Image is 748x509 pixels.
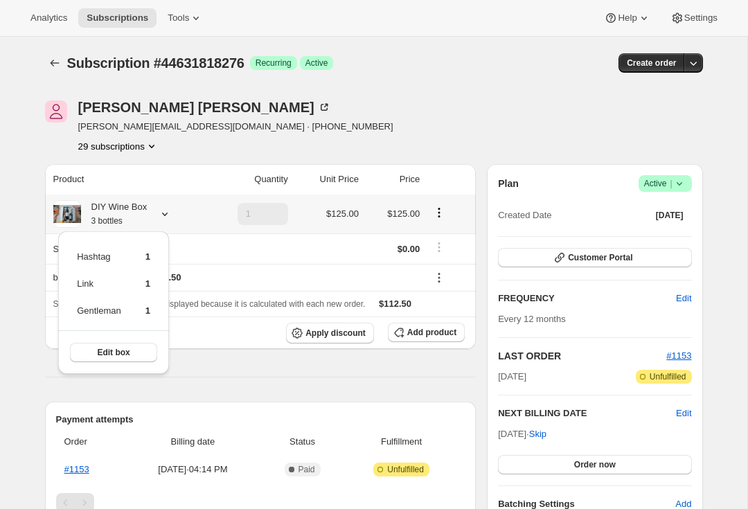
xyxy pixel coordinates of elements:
[78,120,393,134] span: [PERSON_NAME][EMAIL_ADDRESS][DOMAIN_NAME] · [PHONE_NUMBER]
[204,164,292,195] th: Quantity
[53,299,366,309] span: Sales tax (if applicable) is not displayed because it is calculated with each new order.
[299,464,315,475] span: Paid
[56,427,123,457] th: Order
[70,343,157,362] button: Edit box
[45,100,67,123] span: Emily Yuhas
[256,57,292,69] span: Recurring
[670,178,672,189] span: |
[627,57,676,69] span: Create order
[498,314,566,324] span: Every 12 months
[45,233,204,264] th: Shipping
[56,413,465,427] h2: Payment attempts
[676,407,691,420] button: Edit
[379,298,411,309] span: $112.50
[668,287,700,310] button: Edit
[81,200,148,228] div: DIY Wine Box
[618,12,636,24] span: Help
[498,208,551,222] span: Created Date
[656,210,684,221] span: [DATE]
[305,328,366,339] span: Apply discount
[684,12,718,24] span: Settings
[498,349,666,363] h2: LAST ORDER
[45,53,64,73] button: Subscriptions
[145,305,150,316] span: 1
[407,327,456,338] span: Add product
[267,435,338,449] span: Status
[568,252,632,263] span: Customer Portal
[346,435,456,449] span: Fulfillment
[76,249,122,275] td: Hashtag
[67,55,244,71] span: Subscription #44631818276
[78,139,159,153] button: Product actions
[618,53,684,73] button: Create order
[574,459,616,470] span: Order now
[22,8,75,28] button: Analytics
[498,292,676,305] h2: FREQUENCY
[64,464,89,474] a: #1153
[428,205,450,220] button: Product actions
[498,429,546,439] span: [DATE] ·
[292,164,363,195] th: Unit Price
[326,208,359,219] span: $125.00
[428,240,450,255] button: Shipping actions
[159,8,211,28] button: Tools
[648,206,692,225] button: [DATE]
[76,276,122,302] td: Link
[387,208,420,219] span: $125.00
[498,248,691,267] button: Customer Portal
[596,8,659,28] button: Help
[305,57,328,69] span: Active
[662,8,726,28] button: Settings
[30,12,67,24] span: Analytics
[145,278,150,289] span: 1
[127,435,258,449] span: Billing date
[78,8,157,28] button: Subscriptions
[498,455,691,474] button: Order now
[363,164,424,195] th: Price
[145,251,150,262] span: 1
[666,350,691,361] a: #1153
[676,292,691,305] span: Edit
[87,12,148,24] span: Subscriptions
[53,271,420,285] div: box-discount-8GB4GZ
[78,100,331,114] div: [PERSON_NAME] [PERSON_NAME]
[97,347,130,358] span: Edit box
[387,464,424,475] span: Unfulfilled
[127,463,258,476] span: [DATE] · 04:14 PM
[168,12,189,24] span: Tools
[650,371,686,382] span: Unfulfilled
[388,323,465,342] button: Add product
[666,349,691,363] button: #1153
[398,244,420,254] span: $0.00
[45,164,204,195] th: Product
[498,177,519,190] h2: Plan
[521,423,555,445] button: Skip
[498,370,526,384] span: [DATE]
[529,427,546,441] span: Skip
[644,177,686,190] span: Active
[286,323,374,343] button: Apply discount
[76,303,122,329] td: Gentleman
[91,216,123,226] small: 3 bottles
[498,407,676,420] h2: NEXT BILLING DATE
